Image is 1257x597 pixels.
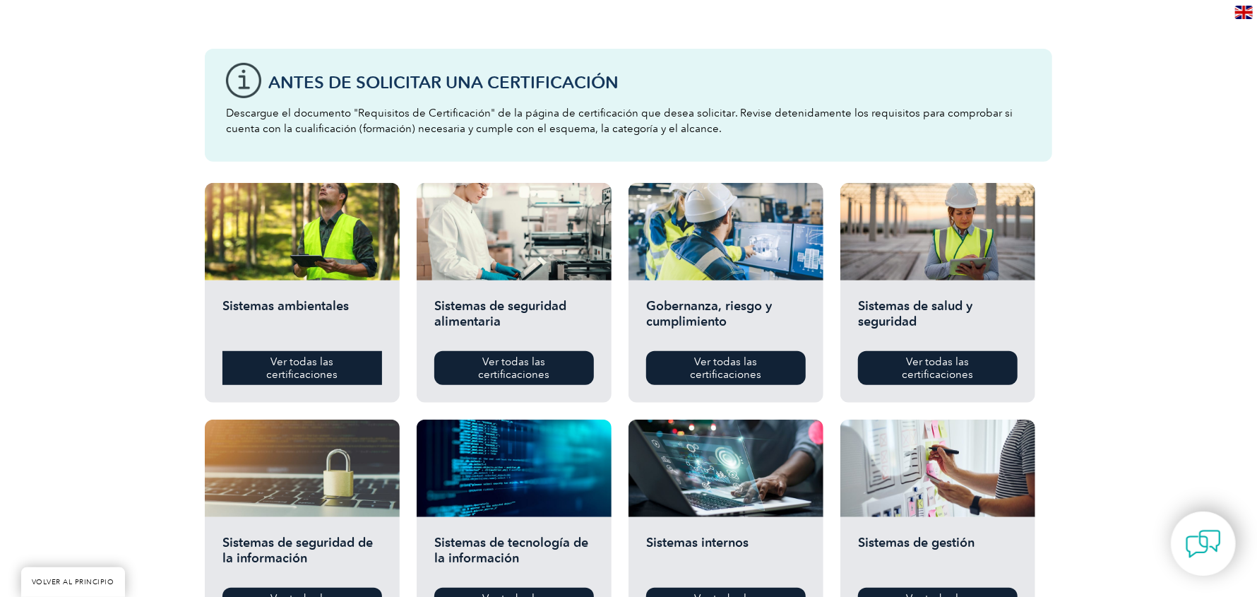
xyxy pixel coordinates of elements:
[902,355,974,381] font: Ver todas las certificaciones
[32,578,114,586] font: VOLVER AL PRINCIPIO
[434,351,594,385] a: Ver todas las certificaciones
[222,298,349,314] font: Sistemas ambientales
[222,535,373,566] font: Sistemas de seguridad de la información
[858,298,972,329] font: Sistemas de salud y seguridad
[434,298,566,329] font: Sistemas de seguridad alimentaria
[858,535,975,550] font: Sistemas de gestión
[691,355,762,381] font: Ver todas las certificaciones
[267,355,338,381] font: Ver todas las certificaciones
[434,535,588,566] font: Sistemas de tecnología de la información
[226,107,1013,135] font: Descargue el documento "Requisitos de Certificación" de la página de certificación que desea soli...
[1186,526,1221,562] img: contact-chat.png
[1235,6,1253,19] img: en
[646,535,749,550] font: Sistemas internos
[268,72,619,93] font: Antes de solicitar una certificación
[646,298,772,329] font: Gobernanza, riesgo y cumplimiento
[646,351,806,385] a: Ver todas las certificaciones
[21,567,125,597] a: VOLVER AL PRINCIPIO
[222,351,382,385] a: Ver todas las certificaciones
[858,351,1018,385] a: Ver todas las certificaciones
[479,355,550,381] font: Ver todas las certificaciones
